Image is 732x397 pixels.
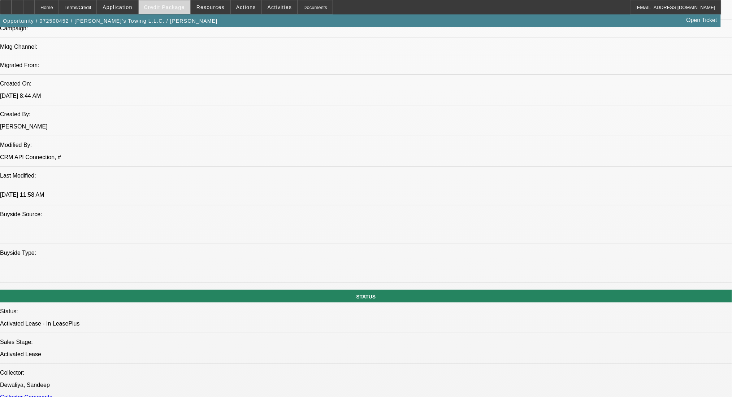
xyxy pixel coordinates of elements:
[191,0,230,14] button: Resources
[236,4,256,10] span: Actions
[684,14,720,26] a: Open Ticket
[144,4,185,10] span: Credit Package
[262,0,298,14] button: Activities
[268,4,292,10] span: Activities
[3,18,218,24] span: Opportunity / 072500452 / [PERSON_NAME]'s Towing L.L.C. / [PERSON_NAME]
[196,4,225,10] span: Resources
[97,0,138,14] button: Application
[103,4,132,10] span: Application
[356,294,376,300] span: STATUS
[139,0,190,14] button: Credit Package
[231,0,261,14] button: Actions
